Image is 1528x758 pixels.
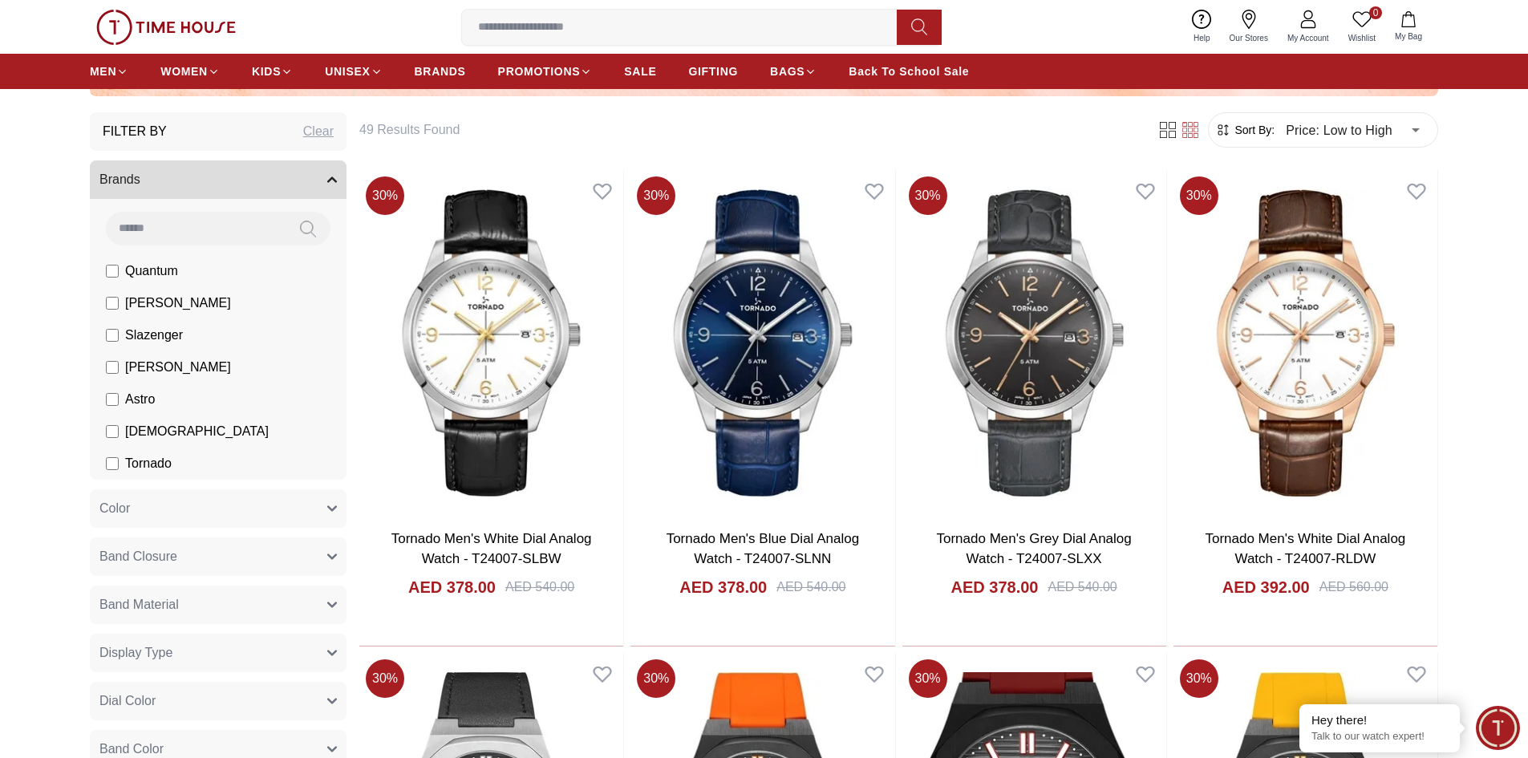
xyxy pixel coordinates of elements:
[688,57,738,86] a: GIFTING
[90,63,116,79] span: MEN
[366,659,404,698] span: 30 %
[1319,578,1388,597] div: AED 560.00
[1184,6,1220,47] a: Help
[849,57,969,86] a: Back To School Sale
[99,547,177,566] span: Band Closure
[667,531,859,567] a: Tornado Men's Blue Dial Analog Watch - T24007-SLNN
[1388,30,1429,43] span: My Bag
[99,499,130,518] span: Color
[624,57,656,86] a: SALE
[160,63,208,79] span: WOMEN
[125,454,172,473] span: Tornado
[125,422,269,441] span: [DEMOGRAPHIC_DATA]
[325,57,382,86] a: UNISEX
[99,691,156,711] span: Dial Color
[936,531,1131,567] a: Tornado Men's Grey Dial Analog Watch - T24007-SLXX
[103,122,167,141] h3: Filter By
[99,643,172,663] span: Display Type
[252,57,293,86] a: KIDS
[770,57,817,86] a: BAGS
[637,659,675,698] span: 30 %
[90,586,347,624] button: Band Material
[1205,531,1405,567] a: Tornado Men's White Dial Analog Watch - T24007-RLDW
[415,57,466,86] a: BRANDS
[1342,32,1382,44] span: Wishlist
[99,595,179,614] span: Band Material
[106,265,119,278] input: Quantum
[1311,730,1448,744] p: Talk to our watch expert!
[498,57,593,86] a: PROMOTIONS
[366,176,404,215] span: 30 %
[1369,6,1382,19] span: 0
[90,489,347,528] button: Color
[1281,32,1335,44] span: My Account
[1180,659,1218,698] span: 30 %
[1173,170,1437,515] img: Tornado Men's White Dial Analog Watch - T24007-RLDW
[776,578,845,597] div: AED 540.00
[106,361,119,374] input: [PERSON_NAME]
[1048,578,1117,597] div: AED 540.00
[125,390,155,409] span: Astro
[1231,122,1275,138] span: Sort By:
[624,63,656,79] span: SALE
[90,634,347,672] button: Display Type
[1275,107,1431,152] div: Price: Low to High
[1180,176,1218,215] span: 30 %
[391,531,592,567] a: Tornado Men's White Dial Analog Watch - T24007-SLBW
[679,576,767,598] h4: AED 378.00
[1215,122,1275,138] button: Sort By:
[90,682,347,720] button: Dial Color
[90,537,347,576] button: Band Closure
[637,176,675,215] span: 30 %
[902,170,1166,515] img: Tornado Men's Grey Dial Analog Watch - T24007-SLXX
[498,63,581,79] span: PROMOTIONS
[630,170,894,515] img: Tornado Men's Blue Dial Analog Watch - T24007-SLNN
[325,63,370,79] span: UNISEX
[1385,8,1432,46] button: My Bag
[106,393,119,406] input: Astro
[359,170,623,515] img: Tornado Men's White Dial Analog Watch - T24007-SLBW
[1220,6,1278,47] a: Our Stores
[252,63,281,79] span: KIDS
[505,578,574,597] div: AED 540.00
[909,659,947,698] span: 30 %
[125,294,231,313] span: [PERSON_NAME]
[688,63,738,79] span: GIFTING
[1311,712,1448,728] div: Hey there!
[106,329,119,342] input: Slazenger
[99,170,140,189] span: Brands
[106,297,119,310] input: [PERSON_NAME]
[90,160,347,199] button: Brands
[909,176,947,215] span: 30 %
[106,457,119,470] input: Tornado
[125,358,231,377] span: [PERSON_NAME]
[849,63,969,79] span: Back To School Sale
[96,10,236,45] img: ...
[359,120,1137,140] h6: 49 Results Found
[951,576,1039,598] h4: AED 378.00
[303,122,334,141] div: Clear
[160,57,220,86] a: WOMEN
[125,326,183,345] span: Slazenger
[1222,576,1310,598] h4: AED 392.00
[1339,6,1385,47] a: 0Wishlist
[1187,32,1217,44] span: Help
[106,425,119,438] input: [DEMOGRAPHIC_DATA]
[408,576,496,598] h4: AED 378.00
[125,261,178,281] span: Quantum
[1476,706,1520,750] div: Chat Widget
[770,63,805,79] span: BAGS
[415,63,466,79] span: BRANDS
[90,57,128,86] a: MEN
[1223,32,1275,44] span: Our Stores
